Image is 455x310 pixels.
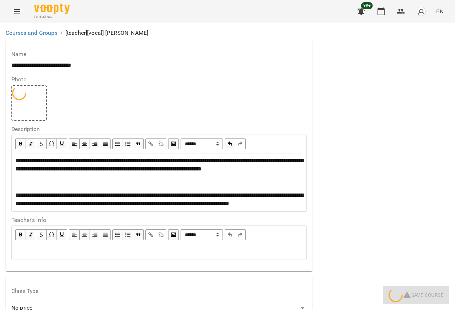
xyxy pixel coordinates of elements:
button: Align Left [69,229,80,240]
button: Align Right [90,229,100,240]
span: 99+ [361,2,373,9]
button: Align Center [80,229,90,240]
button: Monospace [47,138,57,149]
button: Undo [225,229,235,240]
label: Class Type [11,288,307,294]
button: Remove Link [156,138,166,149]
label: Photo [11,77,307,82]
button: Bold [15,229,26,240]
button: Menu [9,3,26,20]
button: Strikethrough [36,229,47,240]
span: For Business [34,15,70,19]
label: Teacher's Info [11,217,307,223]
label: Name [11,51,307,57]
span: Normal [181,138,223,149]
button: UL [112,229,123,240]
p: [teacher][vocal] [PERSON_NAME] [65,29,148,37]
button: Image [168,229,179,240]
span: EN [436,7,444,15]
button: Align Right [90,138,100,149]
button: Align Left [69,138,80,149]
div: Edit text [12,154,306,211]
label: Description [11,126,307,132]
button: Strikethrough [36,138,47,149]
button: Underline [57,229,67,240]
button: UL [112,138,123,149]
button: Image [168,138,179,149]
span: Normal [181,229,223,240]
button: EN [433,5,446,18]
button: Bold [15,138,26,149]
div: Edit text [12,245,306,259]
button: Link [145,229,156,240]
button: Redo [235,229,246,240]
button: Undo [225,138,235,149]
button: Blockquote [133,138,144,149]
button: Monospace [47,229,57,240]
button: Align Justify [100,229,111,240]
button: OL [123,138,133,149]
button: Underline [57,138,67,149]
button: Align Center [80,138,90,149]
button: Link [145,138,156,149]
button: OL [123,229,133,240]
button: Align Justify [100,138,111,149]
button: Italic [26,229,36,240]
a: Courses and Groups [6,29,58,36]
button: Redo [235,138,246,149]
button: Italic [26,138,36,149]
button: Remove Link [156,229,166,240]
li: / [60,29,63,37]
select: Block type [181,229,223,240]
nav: breadcrumb [6,29,449,37]
img: avatar_s.png [416,6,426,16]
select: Block type [181,138,223,149]
button: Blockquote [133,229,144,240]
img: Voopty Logo [34,4,70,14]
